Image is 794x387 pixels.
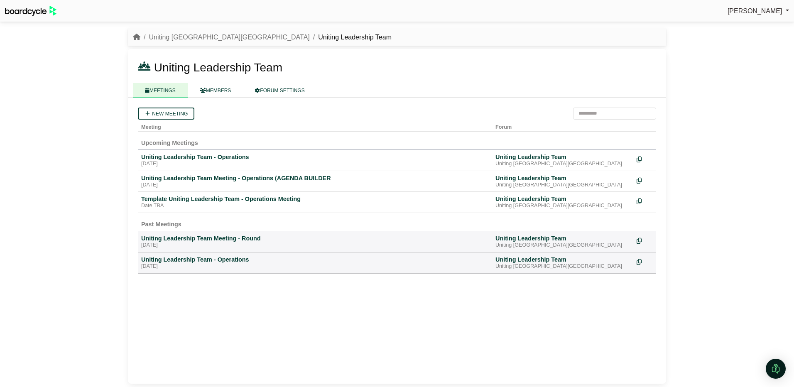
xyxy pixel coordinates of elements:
[310,32,392,43] li: Uniting Leadership Team
[141,242,489,249] div: [DATE]
[637,195,653,206] div: Make a copy
[141,153,489,161] div: Uniting Leadership Team - Operations
[141,140,198,146] span: Upcoming Meetings
[141,256,489,263] div: Uniting Leadership Team - Operations
[138,108,194,120] a: New meeting
[141,195,489,209] a: Template Uniting Leadership Team - Operations Meeting Date TBA
[141,161,489,167] div: [DATE]
[495,263,630,270] div: Uniting [GEOGRAPHIC_DATA][GEOGRAPHIC_DATA]
[495,242,630,249] div: Uniting [GEOGRAPHIC_DATA][GEOGRAPHIC_DATA]
[133,83,188,98] a: MEETINGS
[495,174,630,189] a: Uniting Leadership Team Uniting [GEOGRAPHIC_DATA][GEOGRAPHIC_DATA]
[728,7,782,15] span: [PERSON_NAME]
[141,263,489,270] div: [DATE]
[141,235,489,249] a: Uniting Leadership Team Meeting - Round [DATE]
[5,6,56,16] img: BoardcycleBlackGreen-aaafeed430059cb809a45853b8cf6d952af9d84e6e89e1f1685b34bfd5cb7d64.svg
[141,182,489,189] div: [DATE]
[141,195,489,203] div: Template Uniting Leadership Team - Operations Meeting
[766,359,786,379] div: Open Intercom Messenger
[495,195,630,209] a: Uniting Leadership Team Uniting [GEOGRAPHIC_DATA][GEOGRAPHIC_DATA]
[495,256,630,270] a: Uniting Leadership Team Uniting [GEOGRAPHIC_DATA][GEOGRAPHIC_DATA]
[141,153,489,167] a: Uniting Leadership Team - Operations [DATE]
[141,174,489,189] a: Uniting Leadership Team Meeting - Operations (AGENDA BUILDER [DATE]
[495,153,630,167] a: Uniting Leadership Team Uniting [GEOGRAPHIC_DATA][GEOGRAPHIC_DATA]
[492,120,633,132] th: Forum
[141,203,489,209] div: Date TBA
[495,256,630,263] div: Uniting Leadership Team
[495,195,630,203] div: Uniting Leadership Team
[141,256,489,270] a: Uniting Leadership Team - Operations [DATE]
[141,174,489,182] div: Uniting Leadership Team Meeting - Operations (AGENDA BUILDER
[495,174,630,182] div: Uniting Leadership Team
[637,235,653,246] div: Make a copy
[728,6,789,17] a: [PERSON_NAME]
[149,34,309,41] a: Uniting [GEOGRAPHIC_DATA][GEOGRAPHIC_DATA]
[141,235,489,242] div: Uniting Leadership Team Meeting - Round
[495,153,630,161] div: Uniting Leadership Team
[495,182,630,189] div: Uniting [GEOGRAPHIC_DATA][GEOGRAPHIC_DATA]
[141,221,181,228] span: Past Meetings
[243,83,316,98] a: FORUM SETTINGS
[495,235,630,242] div: Uniting Leadership Team
[188,83,243,98] a: MEMBERS
[495,161,630,167] div: Uniting [GEOGRAPHIC_DATA][GEOGRAPHIC_DATA]
[138,120,492,132] th: Meeting
[637,153,653,164] div: Make a copy
[154,61,282,74] span: Uniting Leadership Team
[495,235,630,249] a: Uniting Leadership Team Uniting [GEOGRAPHIC_DATA][GEOGRAPHIC_DATA]
[637,256,653,267] div: Make a copy
[495,203,630,209] div: Uniting [GEOGRAPHIC_DATA][GEOGRAPHIC_DATA]
[637,174,653,186] div: Make a copy
[133,32,392,43] nav: breadcrumb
